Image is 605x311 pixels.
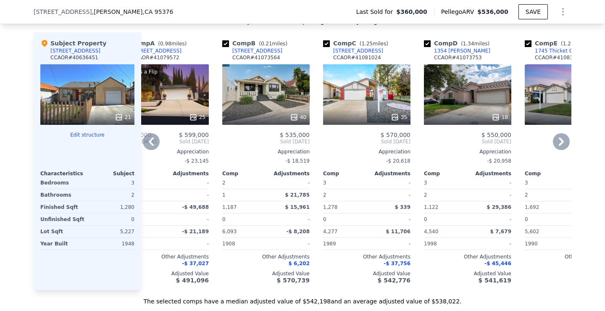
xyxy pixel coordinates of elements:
span: -$ 45,446 [484,261,511,266]
div: CCAOR # 41079572 [132,54,179,61]
div: Comp [323,170,367,177]
div: - [469,189,511,201]
div: 1989 [323,238,365,250]
div: [STREET_ADDRESS] [333,47,383,54]
div: Adjustments [165,170,209,177]
div: Appreciation [222,148,310,155]
span: Last Sold for [356,8,397,16]
span: $ 29,386 [487,204,511,210]
span: 6,093 [222,229,237,235]
div: - [268,177,310,189]
span: $ 11,706 [386,229,410,235]
div: Unfinished Sqft [40,213,86,225]
div: Other Adjustments [121,253,209,260]
span: 1,187 [222,204,237,210]
div: 1998 [424,238,466,250]
span: 1,122 [424,204,438,210]
div: Comp [424,170,468,177]
div: Adjustments [266,170,310,177]
span: $ 542,776 [378,277,410,284]
span: , CA 95376 [143,8,174,15]
div: [STREET_ADDRESS] [232,47,282,54]
div: Characteristics [40,170,87,177]
span: 4,277 [323,229,337,235]
span: 3 [323,180,326,186]
span: 2 [222,180,226,186]
span: 1.25 [361,41,373,47]
span: $ 6,202 [289,261,310,266]
a: 1745 Thicket Ct [525,47,575,54]
span: $ 570,000 [381,132,410,138]
span: -$ 18,519 [285,158,310,164]
div: Adjusted Value [424,270,511,277]
span: $ 21,785 [285,192,310,198]
div: Appreciation [323,148,410,155]
span: $ 339 [395,204,410,210]
span: $ 535,000 [280,132,310,138]
span: Sold [DATE] [323,138,410,145]
span: Sold [DATE] [157,138,209,145]
span: 0 [323,216,326,222]
span: ( miles) [558,41,589,47]
span: -$ 23,145 [184,158,209,164]
div: 2 [89,189,134,201]
div: The selected comps have a median adjusted value of $542,198 and an average adjusted value of $538... [34,290,571,306]
div: 1,280 [89,201,134,213]
span: $ 7,679 [490,229,511,235]
div: - [469,238,511,250]
div: [STREET_ADDRESS] [132,47,181,54]
span: $536,000 [477,8,508,15]
div: 3 [89,177,134,189]
div: Lot Sqft [40,226,86,237]
span: ( miles) [458,41,493,47]
div: - [368,189,410,201]
div: - [167,238,209,250]
div: Comp [525,170,568,177]
div: - [167,189,209,201]
div: CCAOR # 40636451 [50,54,98,61]
div: Other Adjustments [222,253,310,260]
div: - [368,213,410,225]
div: Comp C [323,39,392,47]
span: ( miles) [255,41,291,47]
span: -$ 20,958 [487,158,511,164]
div: 1354 [PERSON_NAME] [434,47,490,54]
div: Subject [87,170,134,177]
div: CCAOR # 41083560 [535,54,583,61]
div: - [469,177,511,189]
button: SAVE [518,4,548,19]
div: - [469,213,511,225]
div: Comp [121,170,165,177]
div: Comp D [424,39,493,47]
div: Appreciation [121,148,209,155]
div: - [368,177,410,189]
button: Show Options [555,3,571,20]
span: [STREET_ADDRESS] [34,8,92,16]
div: 1745 Thicket Ct [535,47,575,54]
div: CCAOR # 41073753 [434,54,482,61]
span: 0.21 [261,41,272,47]
span: 1.34 [463,41,474,47]
div: 1975 [121,238,163,250]
div: Adjustments [468,170,511,177]
div: Adjusted Value [323,270,410,277]
span: ( miles) [356,41,392,47]
span: Sold [DATE] [222,138,310,145]
span: 0.98 [160,41,171,47]
div: 2 [424,189,466,201]
span: $360,000 [396,8,427,16]
div: Appreciation [424,148,511,155]
div: 35 [391,113,407,121]
div: Other Adjustments [424,253,511,260]
div: 21 [115,113,131,121]
span: $ 570,739 [277,277,310,284]
span: $ 541,619 [479,277,511,284]
div: - [167,177,209,189]
span: $ 15,961 [285,204,310,210]
span: Pellego ARV [441,8,478,16]
a: [STREET_ADDRESS] [222,47,282,54]
div: 18 [492,113,508,121]
div: Subject Property [40,39,106,47]
div: 0 [89,213,134,225]
span: 4,540 [424,229,438,235]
